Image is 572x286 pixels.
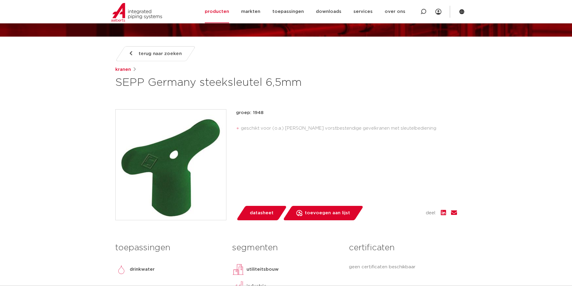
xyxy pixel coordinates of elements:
[130,266,155,273] p: drinkwater
[250,208,274,218] span: datasheet
[349,263,457,271] p: geen certificaten beschikbaar
[116,110,226,220] img: Product Image for SEPP Germany steeksleutel 6,5mm
[232,263,244,275] img: utiliteitsbouw
[139,49,182,59] span: terug naar zoeken
[247,266,279,273] p: utiliteitsbouw
[305,208,350,218] span: toevoegen aan lijst
[426,209,436,217] span: deel:
[115,46,195,61] a: terug naar zoeken
[115,242,223,254] h3: toepassingen
[236,109,457,116] p: groep: 1948
[236,206,287,220] a: datasheet
[241,124,457,133] li: geschikt voor (o.a.) [PERSON_NAME] vorstbestendige gevelkranen met sleutelbediening
[115,263,127,275] img: drinkwater
[115,66,131,73] a: kranen
[349,242,457,254] h3: certificaten
[115,76,341,90] h1: SEPP Germany steeksleutel 6,5mm
[232,242,340,254] h3: segmenten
